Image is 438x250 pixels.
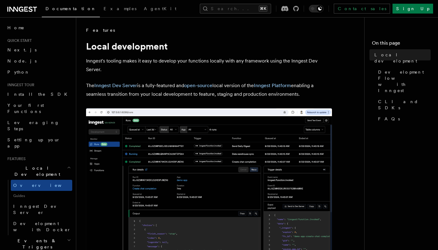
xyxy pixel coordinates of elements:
[11,180,72,191] a: Overview
[5,55,72,67] a: Node.js
[378,99,431,111] span: CLI and SDKs
[5,22,72,33] a: Home
[7,70,30,75] span: Python
[13,204,66,215] span: Inngest Dev Server
[259,6,267,12] kbd: ⌘K
[86,57,332,74] p: Inngest's tooling makes it easy to develop your functions locally with any framework using the In...
[5,180,72,235] div: Local Development
[376,96,431,113] a: CLI and SDKs
[5,89,72,100] a: Install the SDK
[11,218,72,235] a: Development with Docker
[104,6,136,11] span: Examples
[86,27,115,33] span: Features
[100,2,140,17] a: Examples
[378,69,431,94] span: Development Flow with Inngest
[7,25,25,31] span: Home
[5,83,34,87] span: Inngest tour
[86,81,332,99] p: The is a fully-featured and local version of the enabling a seamless transition from your local d...
[5,134,72,151] a: Setting up your app
[7,103,44,114] span: Your first Functions
[5,165,67,177] span: Local Development
[5,156,26,161] span: Features
[5,44,72,55] a: Next.js
[372,49,431,67] a: Local development
[254,83,291,88] a: Inngest Platform
[11,201,72,218] a: Inngest Dev Server
[140,2,180,17] a: AgentKit
[372,39,431,49] h4: On this page
[94,83,137,88] a: Inngest Dev Server
[86,41,332,52] h1: Local development
[200,4,271,14] button: Search...⌘K
[7,92,71,97] span: Install the SDK
[334,4,390,14] a: Contact sales
[378,116,400,122] span: FAQs
[5,38,32,43] span: Quick start
[13,183,77,188] span: Overview
[5,238,67,250] span: Events & Triggers
[376,67,431,96] a: Development Flow with Inngest
[5,163,72,180] button: Local Development
[11,191,72,201] span: Guides
[376,113,431,124] a: FAQs
[374,52,431,64] span: Local development
[309,5,324,12] button: Toggle dark mode
[7,58,37,63] span: Node.js
[393,4,433,14] a: Sign Up
[144,6,176,11] span: AgentKit
[184,83,212,88] a: open-source
[5,100,72,117] a: Your first Functions
[42,2,100,17] a: Documentation
[5,117,72,134] a: Leveraging Steps
[13,221,71,232] span: Development with Docker
[45,6,96,11] span: Documentation
[5,67,72,78] a: Python
[7,137,60,148] span: Setting up your app
[7,47,37,52] span: Next.js
[7,120,59,131] span: Leveraging Steps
